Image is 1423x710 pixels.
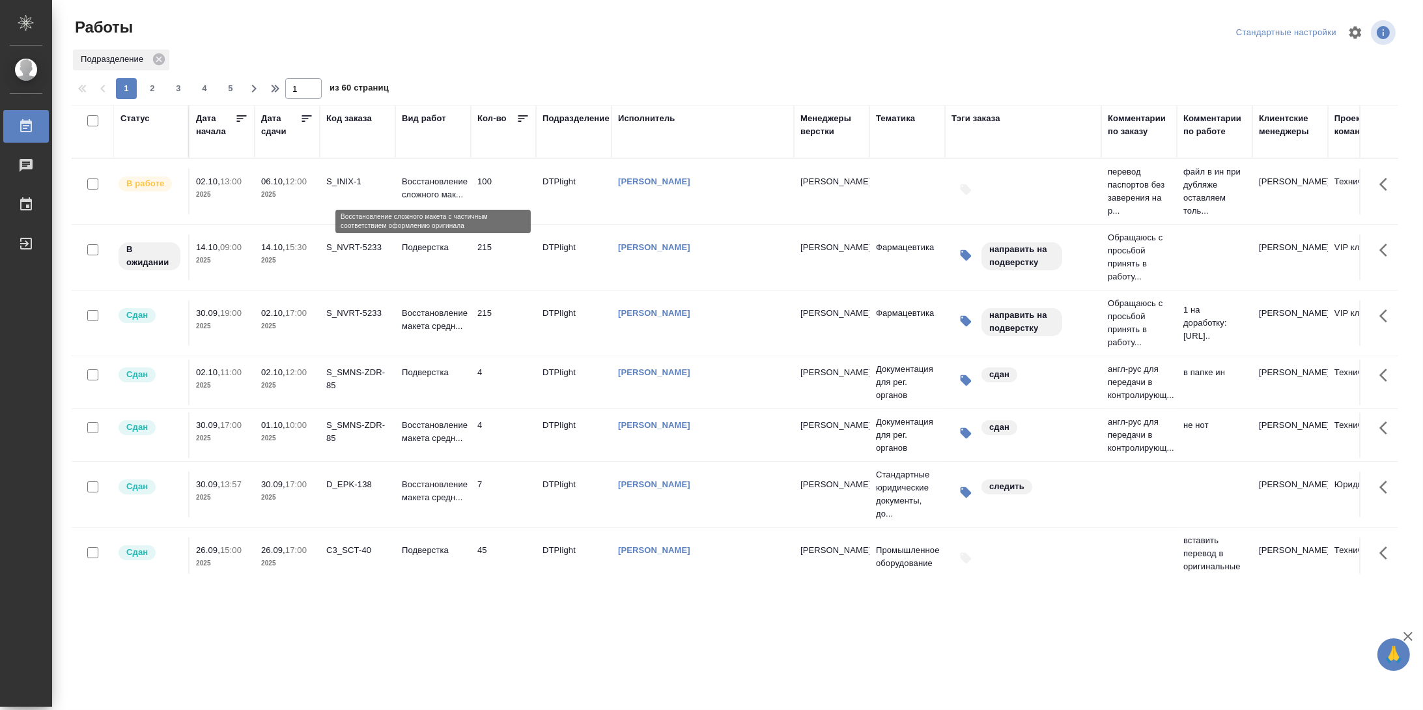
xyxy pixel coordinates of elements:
td: 45 [471,537,536,583]
p: 30.09, [196,420,220,430]
p: [PERSON_NAME] [800,366,863,379]
p: 30.09, [196,479,220,489]
div: split button [1233,23,1340,43]
button: 5 [220,78,241,99]
td: [PERSON_NAME] [1252,169,1328,214]
button: Здесь прячутся важные кнопки [1372,169,1403,200]
p: 02.10, [261,308,285,318]
p: Фармацевтика [876,307,938,320]
p: 06.10, [261,177,285,186]
span: 4 [194,82,215,95]
td: DTPlight [536,360,612,405]
button: Здесь прячутся важные кнопки [1372,537,1403,569]
div: направить на подверстку [980,307,1064,337]
p: 2025 [196,557,248,570]
button: Добавить тэги [951,175,980,204]
p: 17:00 [285,308,307,318]
p: Стандартные юридические документы, до... [876,468,938,520]
button: Изменить тэги [951,478,980,507]
p: [PERSON_NAME] [800,419,863,432]
p: не нот [1183,419,1246,432]
a: [PERSON_NAME] [618,367,690,377]
a: [PERSON_NAME] [618,242,690,252]
p: Подверстка [402,241,464,254]
p: следить [989,480,1024,493]
div: Комментарии по заказу [1108,112,1170,138]
p: Сдан [126,480,148,493]
span: 5 [220,82,241,95]
button: Здесь прячутся важные кнопки [1372,360,1403,391]
p: Восстановление макета средн... [402,419,464,445]
button: 2 [142,78,163,99]
p: [PERSON_NAME] [800,241,863,254]
td: Технический [1328,360,1403,405]
td: DTPlight [536,300,612,346]
p: 15:00 [220,545,242,555]
td: Технический [1328,537,1403,583]
p: 2025 [196,320,248,333]
button: Добавить тэги [951,544,980,573]
div: Менеджер проверил работу исполнителя, передает ее на следующий этап [117,544,182,561]
div: сдан [980,419,1019,436]
p: 13:57 [220,479,242,489]
div: Дата начала [196,112,235,138]
span: 3 [168,82,189,95]
span: из 60 страниц [330,80,389,99]
p: 17:00 [285,545,307,555]
p: В ожидании [126,243,173,269]
p: англ-рус для передачи в контролирующ... [1108,363,1170,402]
div: Вид работ [402,112,446,125]
p: 30.09, [196,308,220,318]
p: 2025 [261,188,313,201]
td: Технический [1328,169,1403,214]
td: VIP клиенты [1328,234,1403,280]
a: [PERSON_NAME] [618,479,690,489]
div: S_SMNS-ZDR-85 [326,366,389,392]
button: Изменить тэги [951,419,980,447]
div: Статус [120,112,150,125]
button: Здесь прячутся важные кнопки [1372,300,1403,332]
p: Сдан [126,368,148,381]
div: Комментарии по работе [1183,112,1246,138]
button: Здесь прячутся важные кнопки [1372,472,1403,503]
a: [PERSON_NAME] [618,308,690,318]
p: сдан [989,368,1009,381]
span: Настроить таблицу [1340,17,1371,48]
div: Тэги заказа [951,112,1000,125]
p: направить на подверстку [989,309,1054,335]
p: 09:00 [220,242,242,252]
div: Менеджер проверил работу исполнителя, передает ее на следующий этап [117,307,182,324]
button: Здесь прячутся важные кнопки [1372,234,1403,266]
div: Менеджеры верстки [800,112,863,138]
p: файл в ин при дубляже оставляем толь... [1183,165,1246,218]
span: 2 [142,82,163,95]
p: 12:00 [285,177,307,186]
p: 2025 [196,188,248,201]
td: 4 [471,412,536,458]
p: 2025 [261,432,313,445]
p: 2025 [261,254,313,267]
p: англ-рус для передачи в контролирующ... [1108,416,1170,455]
button: Изменить тэги [951,307,980,335]
p: Подверстка [402,544,464,557]
p: Восстановление сложного мак... [402,175,464,201]
div: S_NVRT-5233 [326,307,389,320]
td: [PERSON_NAME] [1252,360,1328,405]
p: перевод паспортов без заверения на р... [1108,165,1170,218]
p: 02.10, [196,367,220,377]
div: Исполнитель назначен, приступать к работе пока рано [117,241,182,272]
div: Клиентские менеджеры [1259,112,1321,138]
p: 2025 [196,432,248,445]
p: 1 на доработку: [URL].. [1183,304,1246,343]
td: 4 [471,360,536,405]
p: 15:30 [285,242,307,252]
div: Кол-во [477,112,507,125]
p: в папке ин [1183,366,1246,379]
p: 17:00 [285,479,307,489]
td: [PERSON_NAME] [1252,537,1328,583]
td: Юридический [1328,472,1403,517]
td: [PERSON_NAME] [1252,412,1328,458]
a: [PERSON_NAME] [618,420,690,430]
p: 2025 [196,379,248,392]
td: 7 [471,472,536,517]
